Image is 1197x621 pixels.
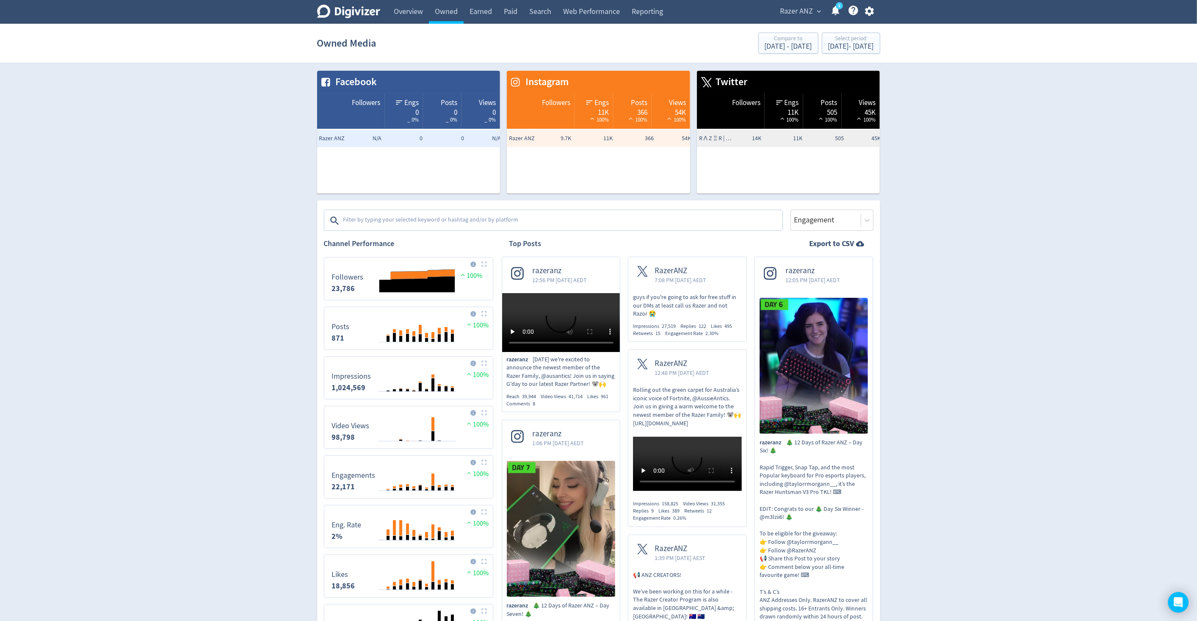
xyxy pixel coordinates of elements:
[509,238,542,249] h2: Top Posts
[446,116,457,123] span: _ 0%
[481,608,487,614] img: Placeholder
[665,330,723,337] div: Engagement Rate
[332,570,355,579] dt: Likes
[707,507,712,514] span: 12
[404,444,411,450] text: Aug
[633,293,742,318] p: guys if you're going to ask for free stuff in our DMs at least call us Razer and not Razor 😭
[507,400,540,408] div: Comments
[683,500,730,507] div: Video Views
[459,272,467,278] img: positive-performance.svg
[391,345,398,351] text: Jun
[466,108,496,114] div: 0
[429,395,437,401] text: Dec
[442,395,449,401] text: Feb
[722,130,763,147] td: 14K
[822,33,880,54] button: Select period[DATE]- [DATE]
[481,261,487,267] img: Placeholder
[627,116,647,123] span: 100%
[673,515,686,521] span: 0.26%
[633,323,680,330] div: Impressions
[332,272,364,282] dt: Followers
[785,266,840,276] span: razeranz
[662,323,676,330] span: 27,519
[711,75,747,89] span: Twitter
[785,98,799,108] span: Engs
[465,470,473,476] img: positive-performance.svg
[332,432,355,442] strong: 98,798
[778,116,799,123] span: 100%
[502,257,620,407] a: razeranz12:56 PM [DATE] AEDTrazeranz[DATE] we're excited to announce the newest member of the Raz...
[332,283,355,294] strong: 23,786
[780,5,813,18] span: Razer ANZ
[417,395,423,401] text: Oct
[574,130,615,147] td: 11K
[332,75,377,89] span: Facebook
[627,115,635,122] img: positive-performance-white.svg
[765,43,812,50] div: [DATE] - [DATE]
[533,276,587,284] span: 12:56 PM [DATE] AEDT
[378,593,385,599] text: Apr
[684,507,716,515] div: Retweets
[655,276,706,284] span: 7:08 PM [DATE] AEDT
[655,544,705,554] span: RazerANZ
[484,116,496,123] span: _ 0%
[429,494,437,500] text: Dec
[855,115,863,122] img: positive-performance-white.svg
[732,98,760,108] span: Followers
[391,543,398,549] text: Jun
[425,130,466,147] td: 0
[655,266,706,276] span: RazerANZ
[662,500,678,507] span: 158,825
[384,130,425,147] td: 0
[429,444,437,450] text: Dec
[588,393,614,400] div: Likes
[465,569,473,575] img: positive-performance.svg
[328,509,489,544] svg: Eng. Rate 2%
[317,30,376,57] h1: Owned Media
[817,116,838,123] span: 100%
[669,98,686,108] span: Views
[601,393,609,400] span: 961
[711,500,725,507] span: 31,355
[328,261,489,297] svg: Followers 0
[441,98,457,108] span: Posts
[332,520,362,530] dt: Eng. Rate
[594,98,609,108] span: Engs
[533,429,584,439] span: razeranz
[579,108,609,114] div: 11K
[332,531,343,541] strong: 2%
[541,393,588,400] div: Video Views
[699,134,733,143] span: R Λ Z Ξ R | ANZ
[391,494,398,500] text: Jun
[404,395,411,401] text: Aug
[465,321,473,327] img: positive-performance.svg
[479,98,496,108] span: Views
[656,108,686,114] div: 54K
[817,115,825,122] img: positive-performance-white.svg
[465,321,489,330] span: 100%
[429,593,437,599] text: Dec
[417,593,423,599] text: Oct
[465,420,489,429] span: 100%
[633,507,658,515] div: Replies
[760,298,868,434] img: 🎄 12 Days of Razer ANZ – Day Six! 🎄 Rapid Trigger, Snap Tap, and the most Popular keyboard for Pr...
[758,33,818,54] button: Compare to[DATE] - [DATE]
[778,115,787,122] img: positive-performance-white.svg
[507,602,533,610] span: razeranz
[765,36,812,43] div: Compare to
[465,519,473,526] img: positive-performance.svg
[777,5,824,18] button: Razer ANZ
[655,554,705,562] span: 1:39 PM [DATE] AEST
[542,98,570,108] span: Followers
[680,323,711,330] div: Replies
[760,438,786,447] span: razeranz
[507,71,690,194] table: customized table
[417,494,423,500] text: Oct
[697,71,880,194] table: customized table
[319,134,353,143] span: Razer ANZ
[404,593,411,599] text: Aug
[442,543,449,549] text: Feb
[328,360,489,396] svg: Impressions 1,024,569
[332,421,370,431] dt: Video Views
[442,593,449,599] text: Feb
